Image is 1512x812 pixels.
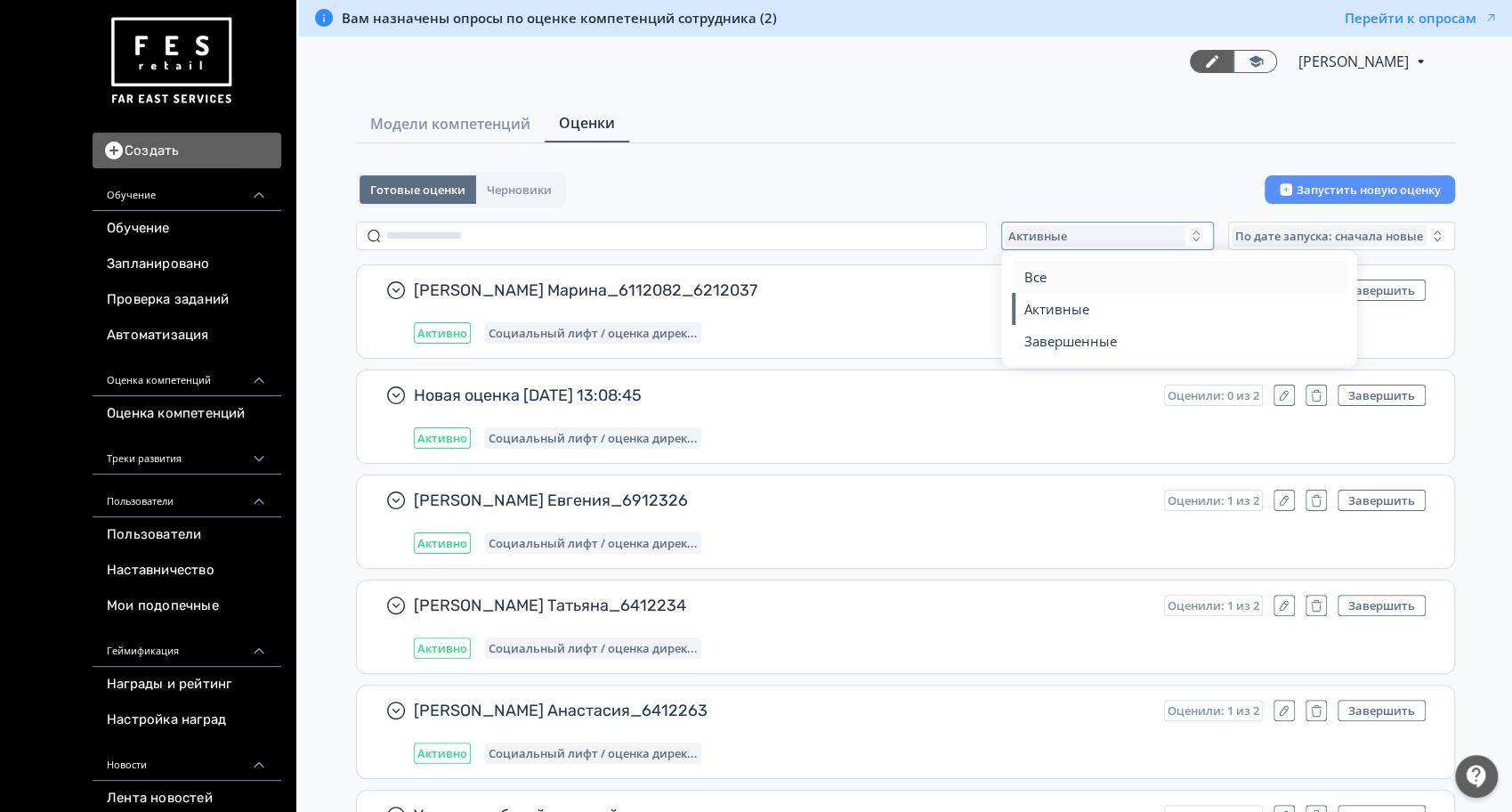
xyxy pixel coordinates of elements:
button: Активные [1001,222,1214,250]
span: Активно [417,326,467,340]
span: Социальный лифт / оценка директора магазина [489,746,698,760]
button: Создать [93,133,281,168]
a: Наставничество [93,553,281,589]
div: Треки развития [93,432,281,475]
span: Активно [417,536,467,550]
span: Завершенные [1024,332,1117,350]
a: Обучение [93,211,281,247]
span: Вам назначены опросы по оценке компетенций сотрудника (2) [342,9,777,27]
span: Черновики [487,183,552,197]
span: [PERSON_NAME] Анастасия_6412263 [414,700,1150,721]
span: Новая оценка [DATE] 13:08:45 [414,385,1150,406]
span: Светлана Илюхина [1298,51,1411,72]
a: Пользователи [93,517,281,553]
button: Завершить [1338,595,1426,616]
span: Активные [1024,300,1089,318]
a: Автоматизация [93,318,281,353]
span: [PERSON_NAME] Татьяна_6412234 [414,595,1150,616]
button: Завершенные [1024,325,1336,357]
span: Оценки [559,112,615,134]
span: Социальный лифт / оценка директора магазина [489,326,698,340]
a: Оценка компетенций [93,396,281,432]
span: Оценили: 1 из 2 [1168,598,1259,613]
span: Активные [1008,229,1067,243]
button: Завершить [1338,700,1426,721]
span: Модели компетенций [370,113,530,134]
div: Оценка компетенций [93,353,281,396]
a: Запланировано [93,247,281,282]
span: Оценили: 1 из 2 [1168,703,1259,718]
span: Активно [417,431,467,445]
span: Готовые оценки [370,183,465,197]
a: Мои подопечные [93,589,281,624]
span: Активно [417,641,467,655]
img: https://files.teachbase.ru/system/account/57463/logo/medium-936fc5084dd2c598f50a98b9cbe0469a.png [107,11,235,111]
div: Новости [93,738,281,781]
button: Завершить [1338,490,1426,511]
div: Пользователи [93,475,281,517]
span: По дате запуска: сначала новые [1235,229,1423,243]
div: Обучение [93,168,281,211]
button: Завершить [1338,280,1426,301]
span: Оценили: 1 из 2 [1168,493,1259,507]
span: Социальный лифт / оценка директора магазина [489,536,698,550]
button: Активные [1024,293,1336,325]
span: Активно [417,746,467,760]
span: [PERSON_NAME] Евгения_6912326 [414,490,1150,511]
div: Геймификация [93,624,281,667]
a: Проверка заданий [93,282,281,318]
span: Социальный лифт / оценка директора магазина [489,641,698,655]
button: Все [1024,261,1336,293]
span: Оценили: 0 из 2 [1168,388,1259,402]
button: Готовые оценки [360,175,476,204]
a: Переключиться в режим ученика [1233,50,1277,73]
button: Запустить новую оценку [1265,175,1455,204]
button: Завершить [1338,385,1426,406]
a: Настройка наград [93,702,281,738]
button: Перейти к опросам [1345,9,1498,27]
button: По дате запуска: сначала новые [1228,222,1455,250]
span: Все [1024,268,1047,286]
a: Награды и рейтинг [93,667,281,702]
span: Социальный лифт / оценка директора магазина [489,431,698,445]
button: Черновики [476,175,562,204]
span: [PERSON_NAME] Марина_6112082_6212037 [414,280,1150,301]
